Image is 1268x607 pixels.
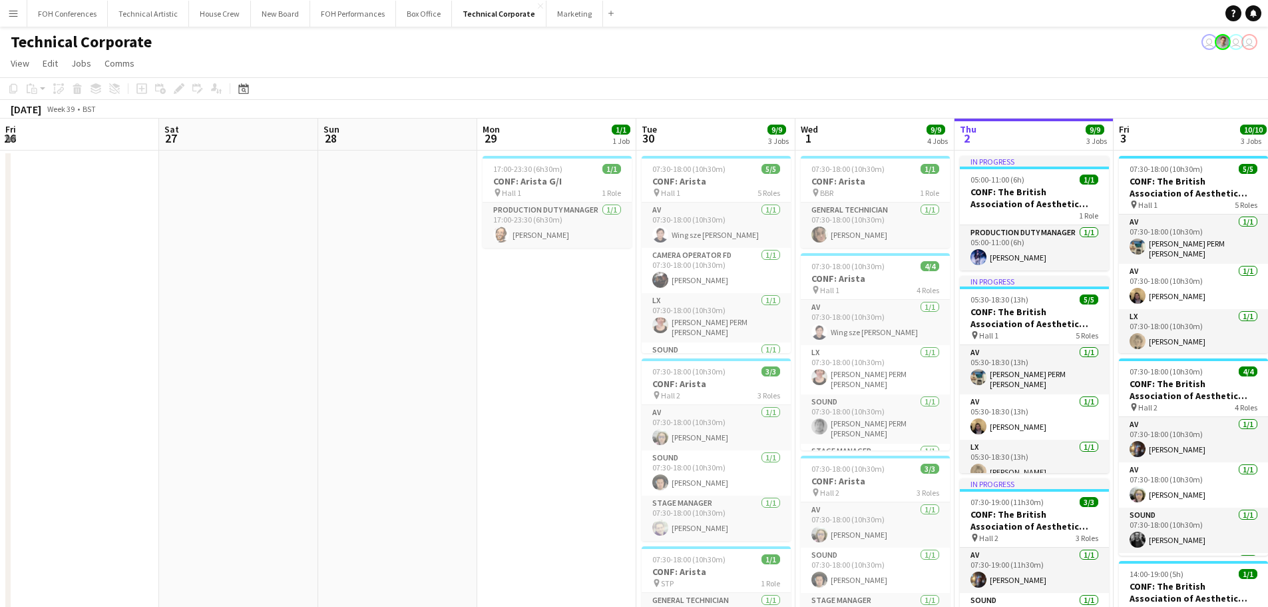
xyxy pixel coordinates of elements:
[310,1,396,27] button: FOH Performances
[761,578,780,588] span: 1 Role
[960,156,1109,167] div: In progress
[970,175,1024,185] span: 05:00-11:00 (6h)
[1119,358,1268,556] div: 07:30-18:00 (10h30m)4/4CONF: The British Association of Aesthetic Plastic Surgeons Hall 24 RolesA...
[1239,366,1257,376] span: 4/4
[970,497,1044,507] span: 07:30-19:00 (11h30m)
[452,1,546,27] button: Technical Corporate
[801,475,950,487] h3: CONF: Arista
[1086,125,1104,135] span: 9/9
[612,136,630,146] div: 1 Job
[757,188,780,198] span: 5 Roles
[801,253,950,450] div: 07:30-18:00 (10h30m)4/4CONF: Arista Hall 14 RolesAV1/107:30-18:00 (10h30m)Wing sze [PERSON_NAME]L...
[1240,125,1267,135] span: 10/10
[11,32,152,52] h1: Technical Corporate
[652,164,726,174] span: 07:30-18:00 (10h30m)
[811,164,885,174] span: 07:30-18:00 (10h30m)
[396,1,452,27] button: Box Office
[1119,417,1268,462] app-card-role: AV1/107:30-18:00 (10h30m)[PERSON_NAME]
[642,293,791,342] app-card-role: LX1/107:30-18:00 (10h30m)[PERSON_NAME] PERM [PERSON_NAME]
[27,1,108,27] button: FOH Conferences
[483,175,632,187] h3: CONF: Arista G/I
[1080,497,1098,507] span: 3/3
[801,345,950,394] app-card-role: LX1/107:30-18:00 (10h30m)[PERSON_NAME] PERM [PERSON_NAME]
[661,390,680,400] span: Hall 2
[1119,508,1268,553] app-card-role: Sound1/107:30-18:00 (10h30m)[PERSON_NAME]
[979,330,998,340] span: Hall 1
[661,188,680,198] span: Hall 1
[801,175,950,187] h3: CONF: Arista
[960,306,1109,330] h3: CONF: The British Association of Aesthetic Plastic Surgeons
[801,156,950,248] app-job-card: 07:30-18:00 (10h30m)1/1CONF: Arista BBR1 RoleGeneral Technician1/107:30-18:00 (10h30m)[PERSON_NAME]
[960,156,1109,271] app-job-card: In progress05:00-11:00 (6h)1/1CONF: The British Association of Aesthetic Plastic Surgeons1 RolePr...
[1130,366,1203,376] span: 07:30-18:00 (10h30m)
[602,188,621,198] span: 1 Role
[642,342,791,392] app-card-role: Sound1/1
[640,131,657,146] span: 30
[1119,264,1268,309] app-card-role: AV1/107:30-18:00 (10h30m)[PERSON_NAME]
[970,295,1028,304] span: 05:30-18:30 (13h)
[921,261,939,271] span: 4/4
[1080,175,1098,185] span: 1/1
[1215,34,1231,50] app-user-avatar: Tom PERM Jeyes
[99,55,140,72] a: Comms
[801,548,950,593] app-card-role: Sound1/107:30-18:00 (10h30m)[PERSON_NAME]
[811,464,885,474] span: 07:30-18:00 (10h30m)
[960,276,1109,287] div: In progress
[921,464,939,474] span: 3/3
[1239,569,1257,579] span: 1/1
[83,104,96,114] div: BST
[66,55,97,72] a: Jobs
[801,444,950,489] app-card-role: Stage Manager1/1
[1119,462,1268,508] app-card-role: AV1/107:30-18:00 (10h30m)[PERSON_NAME]
[920,188,939,198] span: 1 Role
[71,57,91,69] span: Jobs
[546,1,603,27] button: Marketing
[801,300,950,345] app-card-role: AV1/107:30-18:00 (10h30m)Wing sze [PERSON_NAME]
[1228,34,1244,50] app-user-avatar: Liveforce Admin
[1079,211,1098,221] span: 1 Role
[960,508,1109,532] h3: CONF: The British Association of Aesthetic Plastic Surgeons
[917,285,939,295] span: 4 Roles
[820,188,833,198] span: BBR
[1119,123,1130,135] span: Fri
[108,1,189,27] button: Technical Artistic
[652,366,726,376] span: 07:30-18:00 (10h30m)
[1119,580,1268,604] h3: CONF: The British Association of Aesthetic Plastic Surgeons
[661,578,674,588] span: STP
[483,156,632,248] div: 17:00-23:30 (6h30m)1/1CONF: Arista G/I Hall 11 RoleProduction Duty Manager1/117:00-23:30 (6h30m)[...
[44,104,77,114] span: Week 39
[642,450,791,496] app-card-role: Sound1/107:30-18:00 (10h30m)[PERSON_NAME]
[1130,164,1203,174] span: 07:30-18:00 (10h30m)
[801,123,818,135] span: Wed
[820,285,839,295] span: Hall 1
[642,156,791,353] app-job-card: 07:30-18:00 (10h30m)5/5CONF: Arista Hall 15 RolesAV1/107:30-18:00 (10h30m)Wing sze [PERSON_NAME]C...
[757,390,780,400] span: 3 Roles
[11,57,29,69] span: View
[801,203,950,248] app-card-role: General Technician1/107:30-18:00 (10h30m)[PERSON_NAME]
[979,533,998,543] span: Hall 2
[761,164,780,174] span: 5/5
[960,345,1109,394] app-card-role: AV1/105:30-18:30 (13h)[PERSON_NAME] PERM [PERSON_NAME]
[1138,200,1158,210] span: Hall 1
[927,136,948,146] div: 4 Jobs
[960,225,1109,271] app-card-role: Production Duty Manager1/105:00-11:00 (6h)[PERSON_NAME]
[799,131,818,146] span: 1
[483,203,632,248] app-card-role: Production Duty Manager1/117:00-23:30 (6h30m)[PERSON_NAME]
[502,188,521,198] span: Hall 1
[1119,156,1268,353] app-job-card: 07:30-18:00 (10h30m)5/5CONF: The British Association of Aesthetic Plastic Surgeons Hall 15 RolesA...
[761,366,780,376] span: 3/3
[1080,295,1098,304] span: 5/5
[960,276,1109,473] div: In progress05:30-18:30 (13h)5/5CONF: The British Association of Aesthetic Plastic Surgeons Hall 1...
[642,123,657,135] span: Tue
[1235,200,1257,210] span: 5 Roles
[642,175,791,187] h3: CONF: Arista
[321,131,339,146] span: 28
[164,123,179,135] span: Sat
[3,131,16,146] span: 26
[642,248,791,293] app-card-role: Camera Operator FD1/107:30-18:00 (10h30m)[PERSON_NAME]
[1076,533,1098,543] span: 3 Roles
[642,566,791,578] h3: CONF: Arista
